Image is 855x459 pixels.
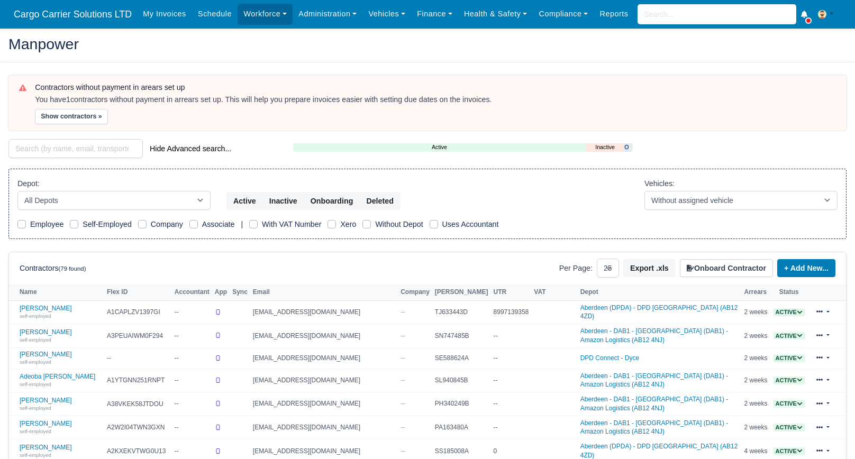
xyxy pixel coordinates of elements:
button: Hide Advanced search... [143,140,238,158]
a: Active [773,308,805,316]
td: -- [491,369,532,392]
div: You have contractors without payment in arrears set up. This will help you prepare invoices easie... [35,95,836,105]
a: Active [773,447,805,455]
td: 8997139358 [491,300,532,324]
td: A1CAPLZV1397GI [104,300,172,324]
a: Workforce [238,4,293,24]
a: Aberdeen - DAB1 - [GEOGRAPHIC_DATA] (DAB1) - Amazon Logistics (AB12 4NJ) [580,419,729,436]
button: Inactive [262,192,304,210]
th: VAT [531,284,577,300]
td: -- [491,392,532,416]
td: -- [104,347,172,369]
h6: Contractors [20,264,86,273]
a: Aberdeen - DAB1 - [GEOGRAPHIC_DATA] (DAB1) - Amazon Logistics (AB12 4NJ) [580,396,729,412]
th: Flex ID [104,284,172,300]
th: Company [398,284,432,300]
td: -- [491,416,532,439]
span: -- [401,377,405,384]
td: A3PEUAIWM0F294 [104,324,172,348]
td: 2 weeks [742,324,770,348]
label: With VAT Number [262,218,321,231]
a: Active [773,424,805,431]
th: Name [9,284,104,300]
td: -- [172,392,212,416]
small: self-employed [20,359,51,365]
a: Active [293,143,586,152]
label: Associate [202,218,235,231]
a: [PERSON_NAME] self-employed [20,397,102,412]
label: Self-Employed [83,218,132,231]
td: PA163480A [432,416,491,439]
label: Without Depot [375,218,423,231]
a: Finance [411,4,458,24]
th: UTR [491,284,532,300]
td: -- [491,324,532,348]
td: [EMAIL_ADDRESS][DOMAIN_NAME] [250,369,398,392]
span: -- [401,332,405,339]
td: SE588624A [432,347,491,369]
td: [EMAIL_ADDRESS][DOMAIN_NAME] [250,392,398,416]
a: Administration [293,4,362,24]
label: Vehicles: [644,178,675,190]
input: Search (by name, email, transporter id) ... [8,139,143,158]
div: + Add New... [773,259,835,277]
th: App [212,284,230,300]
button: Deleted [359,192,400,210]
td: A38VKEK58JTDOU [104,392,172,416]
a: + Add New... [777,259,835,277]
th: Status [770,284,808,300]
span: Active [773,400,805,408]
div: Manpower [1,28,854,62]
td: A2W2I04TWN3GXN [104,416,172,439]
td: 2 weeks [742,416,770,439]
label: Depot: [17,178,40,190]
span: -- [401,447,405,455]
a: [PERSON_NAME] self-employed [20,328,102,344]
a: Inactive [586,143,624,152]
button: Onboard Contractor [680,259,773,277]
a: Active [773,354,805,362]
label: Xero [340,218,356,231]
span: -- [401,424,405,431]
a: Active [773,377,805,384]
button: Export .xls [623,259,676,277]
small: self-employed [20,381,51,387]
h2: Manpower [8,36,847,51]
td: 2 weeks [742,392,770,416]
th: Accountant [172,284,212,300]
a: Vehicles [362,4,411,24]
td: -- [172,347,212,369]
input: Search... [638,4,796,24]
td: SN747485B [432,324,491,348]
td: 2 weeks [742,369,770,392]
td: -- [172,369,212,392]
small: self-employed [20,337,51,343]
th: Depot [578,284,742,300]
h6: Contractors without payment in arears set up [35,83,836,92]
a: Aberdeen (DPDA) - DPD [GEOGRAPHIC_DATA] (AB12 4ZD) [580,304,738,320]
a: Schedule [192,4,238,24]
td: 2 weeks [742,300,770,324]
td: A1YTGNN251RNPT [104,369,172,392]
label: Employee [30,218,63,231]
button: Active [226,192,263,210]
th: Email [250,284,398,300]
td: -- [172,416,212,439]
small: (79 found) [59,265,86,272]
td: [EMAIL_ADDRESS][DOMAIN_NAME] [250,324,398,348]
small: self-employed [20,428,51,434]
a: Adeoba [PERSON_NAME] self-employed [20,373,102,388]
a: Aberdeen - DAB1 - [GEOGRAPHIC_DATA] (DAB1) - Amazon Logistics (AB12 4NJ) [580,372,729,389]
a: Cargo Carrier Solutions LTD [8,4,137,25]
span: Active [773,377,805,384]
a: Aberdeen (DPDA) - DPD [GEOGRAPHIC_DATA] (AB12 4ZD) [580,443,738,459]
button: Onboarding [304,192,360,210]
a: [PERSON_NAME] self-employed [20,351,102,366]
span: -- [401,400,405,407]
th: [PERSON_NAME] [432,284,491,300]
a: DPD Connect - Dyce [580,354,639,362]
